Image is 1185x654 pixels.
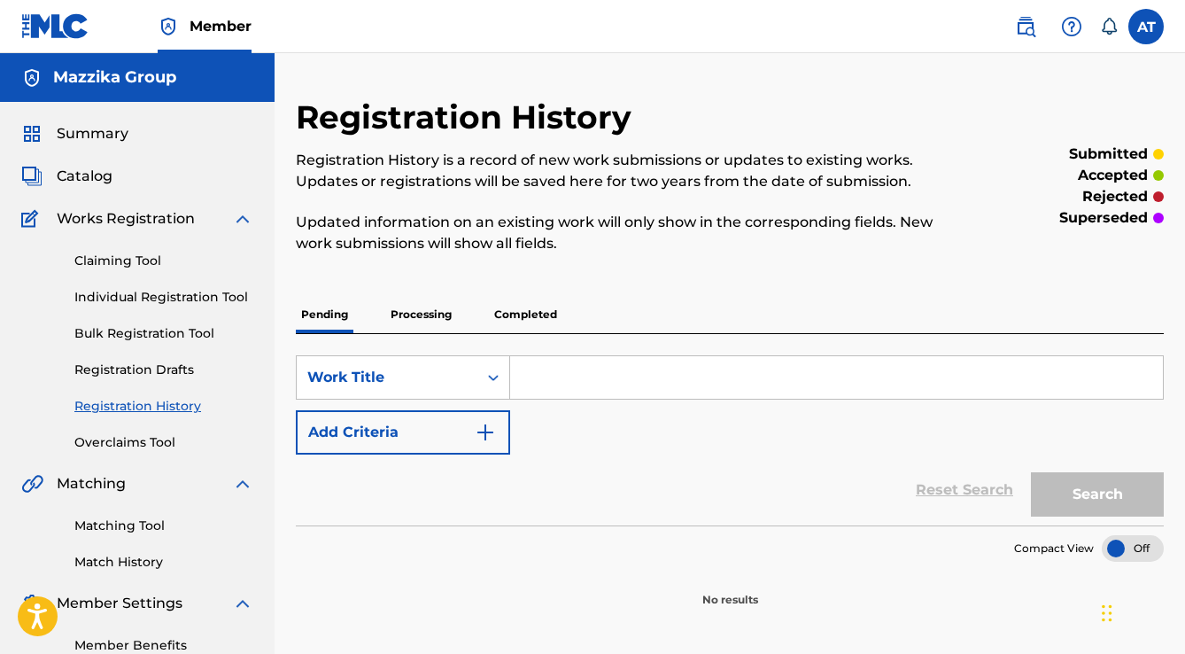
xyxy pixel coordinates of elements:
[21,123,43,144] img: Summary
[21,67,43,89] img: Accounts
[489,296,562,333] p: Completed
[74,553,253,572] a: Match History
[21,166,43,187] img: Catalog
[296,355,1164,526] form: Search Form
[232,473,253,494] img: expand
[1061,16,1082,37] img: help
[1078,165,1148,186] p: accepted
[57,593,182,614] span: Member Settings
[1015,16,1036,37] img: search
[307,367,467,388] div: Work Title
[21,123,128,144] a: SummarySummary
[1008,9,1043,44] a: Public Search
[57,123,128,144] span: Summary
[296,296,353,333] p: Pending
[74,397,253,416] a: Registration History
[1014,541,1094,557] span: Compact View
[702,571,758,608] p: No results
[385,296,457,333] p: Processing
[232,593,253,614] img: expand
[475,422,496,443] img: 9d2ae6d4665cec9f34b9.svg
[74,252,253,270] a: Claiming Tool
[1135,409,1185,551] iframe: Resource Center
[1082,186,1148,207] p: rejected
[190,16,252,36] span: Member
[158,16,179,37] img: Top Rightsholder
[74,361,253,379] a: Registration Drafts
[232,208,253,230] img: expand
[1096,569,1185,654] iframe: Chat Widget
[57,473,126,494] span: Matching
[21,166,112,187] a: CatalogCatalog
[74,288,253,307] a: Individual Registration Tool
[1059,207,1148,229] p: superseded
[57,166,112,187] span: Catalog
[21,13,89,39] img: MLC Logo
[296,410,510,455] button: Add Criteria
[1128,9,1164,44] div: User Menu
[53,67,176,88] h5: Mazzika Group
[74,433,253,452] a: Overclaims Tool
[74,517,253,535] a: Matching Tool
[1100,18,1118,35] div: Notifications
[296,97,640,137] h2: Registration History
[74,324,253,343] a: Bulk Registration Tool
[1069,144,1148,165] p: submitted
[296,150,964,192] p: Registration History is a record of new work submissions or updates to existing works. Updates or...
[21,208,44,230] img: Works Registration
[21,473,43,494] img: Matching
[57,208,195,230] span: Works Registration
[1054,9,1089,44] div: Help
[1102,587,1112,640] div: Drag
[296,212,964,254] p: Updated information on an existing work will only show in the corresponding fields. New work subm...
[21,593,43,614] img: Member Settings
